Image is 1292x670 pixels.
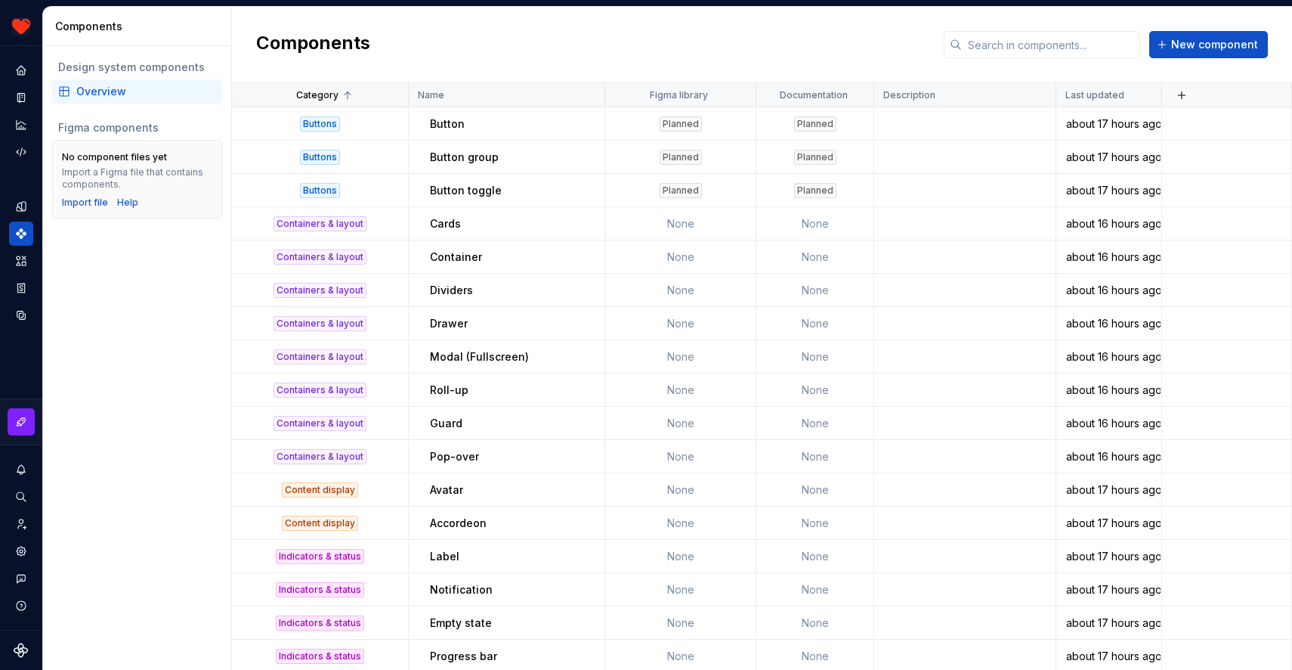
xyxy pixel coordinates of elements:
h2: Components [256,31,370,58]
div: about 16 hours ago [1057,416,1161,431]
td: None [756,340,874,374]
div: Figma components [58,120,216,135]
td: None [605,573,756,606]
div: Containers & layout [274,250,366,265]
td: None [756,507,874,540]
div: Buttons [300,183,340,198]
div: about 16 hours ago [1057,283,1161,298]
p: Notification [430,582,493,597]
td: None [605,540,756,573]
td: None [756,473,874,507]
p: Figma library [650,89,708,101]
p: Name [418,89,444,101]
span: New component [1171,37,1258,52]
button: Import file [62,197,108,209]
p: Pop-over [430,449,479,464]
div: about 17 hours ago [1057,150,1161,165]
div: Containers & layout [274,316,366,331]
p: Button [430,116,465,132]
div: Search ⌘K [9,485,33,509]
td: None [605,307,756,340]
div: Indicators & status [276,616,364,631]
td: None [605,274,756,307]
div: about 16 hours ago [1057,349,1161,364]
p: Guard [430,416,462,431]
td: None [756,440,874,473]
p: Progress bar [430,649,497,664]
p: Documentation [780,89,848,101]
div: Settings [9,539,33,563]
td: None [605,606,756,640]
button: Notifications [9,458,33,482]
div: Content display [282,516,358,531]
td: None [756,374,874,407]
div: about 16 hours ago [1057,449,1161,464]
div: Buttons [300,116,340,132]
div: Buttons [300,150,340,165]
div: about 17 hours ago [1057,616,1161,631]
p: Accordeon [430,516,487,531]
p: Description [883,89,935,101]
div: about 17 hours ago [1057,516,1161,531]
td: None [605,440,756,473]
div: Design system components [58,60,216,75]
div: Containers & layout [274,216,366,231]
td: None [756,540,874,573]
td: None [605,507,756,540]
div: about 17 hours ago [1057,183,1161,198]
div: No component files yet [62,151,167,163]
td: None [605,240,756,274]
a: Design tokens [9,194,33,219]
a: Help [117,197,138,209]
svg: Supernova Logo [14,643,29,658]
div: Containers & layout [274,383,366,398]
td: None [756,307,874,340]
div: about 17 hours ago [1057,582,1161,597]
div: Containers & layout [274,449,366,464]
div: Indicators & status [276,649,364,664]
div: Overview [76,84,216,99]
div: Content display [282,482,358,498]
p: Modal (Fullscreen) [430,349,529,364]
td: None [605,407,756,440]
div: about 17 hours ago [1057,482,1161,498]
div: Invite team [9,512,33,536]
div: Containers & layout [274,416,366,431]
p: Last updated [1065,89,1124,101]
a: Home [9,58,33,82]
p: Label [430,549,459,564]
td: None [605,207,756,240]
a: Analytics [9,113,33,137]
td: None [756,407,874,440]
div: Planned [794,150,836,165]
td: None [756,240,874,274]
a: Documentation [9,85,33,110]
button: New component [1149,31,1268,58]
div: about 16 hours ago [1057,383,1161,398]
td: None [605,340,756,374]
td: None [605,473,756,507]
p: Dividers [430,283,473,298]
td: None [756,274,874,307]
div: about 17 hours ago [1057,549,1161,564]
a: Components [9,222,33,246]
div: Containers & layout [274,283,366,298]
div: about 16 hours ago [1057,216,1161,231]
div: about 17 hours ago [1057,116,1161,132]
div: Indicators & status [276,549,364,564]
td: None [756,207,874,240]
div: Components [55,19,225,34]
p: Button toggle [430,183,502,198]
div: Storybook stories [9,276,33,300]
a: Assets [9,249,33,273]
a: Code automation [9,140,33,164]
